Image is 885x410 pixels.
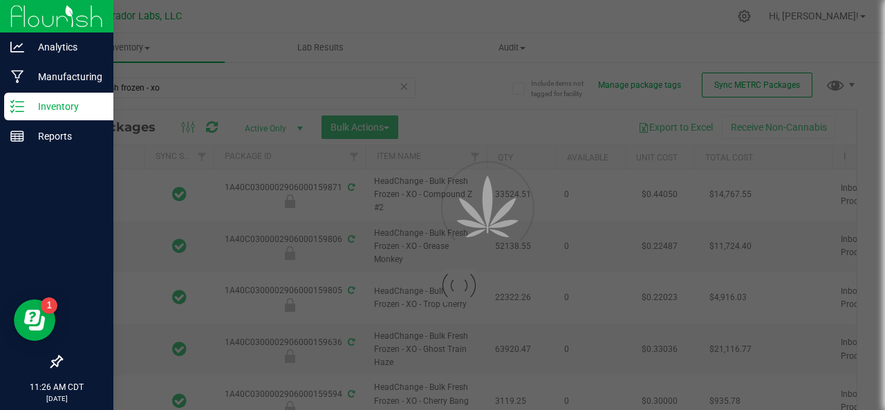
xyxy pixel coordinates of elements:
inline-svg: Inventory [10,100,24,113]
inline-svg: Reports [10,129,24,143]
p: [DATE] [6,393,107,404]
inline-svg: Analytics [10,40,24,54]
p: 11:26 AM CDT [6,381,107,393]
iframe: Resource center [14,299,55,341]
iframe: Resource center unread badge [41,297,57,314]
p: Inventory [24,98,107,115]
inline-svg: Manufacturing [10,70,24,84]
p: Reports [24,128,107,145]
p: Analytics [24,39,107,55]
p: Manufacturing [24,68,107,85]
